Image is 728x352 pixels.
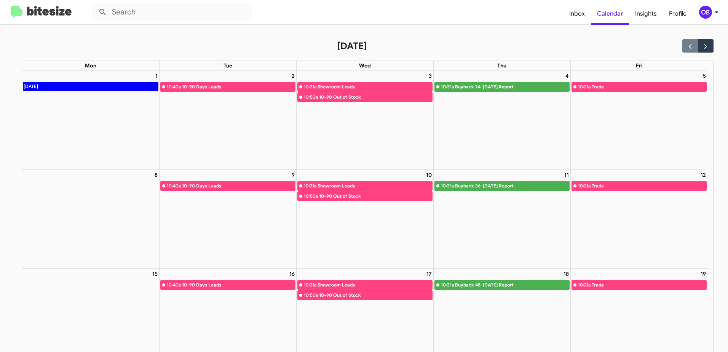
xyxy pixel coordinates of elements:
[562,269,570,279] a: September 18, 2025
[304,182,316,190] div: 10:21a
[304,93,318,101] div: 10:50a
[296,169,433,268] td: September 10, 2025
[578,182,591,190] div: 10:21a
[167,281,181,289] div: 10:40a
[592,182,707,190] div: Trade
[564,70,570,81] a: September 4, 2025
[455,83,569,91] div: Buyback 24-[DATE] Report
[693,6,720,19] button: OB
[563,170,570,180] a: September 11, 2025
[441,182,454,190] div: 10:31a
[358,61,372,70] a: Wednesday
[425,269,433,279] a: September 17, 2025
[701,70,707,81] a: September 5, 2025
[22,70,159,169] td: September 1, 2025
[578,281,591,289] div: 10:21a
[427,70,433,81] a: September 3, 2025
[290,170,296,180] a: September 9, 2025
[455,281,569,289] div: Buyback 48-[DATE] Report
[182,281,295,289] div: 10-90 Days Leads
[153,170,159,180] a: September 8, 2025
[570,169,707,268] td: September 12, 2025
[167,83,181,91] div: 10:40a
[433,169,570,268] td: September 11, 2025
[592,281,707,289] div: Trade
[496,61,508,70] a: Thursday
[698,39,714,53] button: Next month
[319,291,432,299] div: 10-90 Out of Stock
[304,83,316,91] div: 10:21a
[319,93,432,101] div: 10-90 Out of Stock
[318,281,432,289] div: Showroom Leads
[570,70,707,169] td: September 5, 2025
[154,70,159,81] a: September 1, 2025
[699,170,707,180] a: September 12, 2025
[634,61,644,70] a: Friday
[304,281,316,289] div: 10:21a
[682,39,698,53] button: Previous month
[304,291,318,299] div: 10:50a
[290,70,296,81] a: September 2, 2025
[83,61,98,70] a: Monday
[92,3,252,21] input: Search
[591,3,629,25] a: Calendar
[159,70,296,169] td: September 2, 2025
[23,82,38,91] div: [DATE]
[296,70,433,169] td: September 3, 2025
[151,269,159,279] a: September 15, 2025
[441,83,454,91] div: 10:31a
[663,3,693,25] a: Profile
[699,269,707,279] a: September 19, 2025
[319,192,432,200] div: 10-90 Out of Stock
[629,3,663,25] a: Insights
[337,40,367,52] h2: [DATE]
[425,170,433,180] a: September 10, 2025
[318,83,432,91] div: Showroom Leads
[182,83,295,91] div: 10-90 Days Leads
[222,61,234,70] a: Tuesday
[433,70,570,169] td: September 4, 2025
[563,3,591,25] a: Inbox
[592,83,707,91] div: Trade
[182,182,295,190] div: 10-90 Days Leads
[288,269,296,279] a: September 16, 2025
[159,169,296,268] td: September 9, 2025
[441,281,454,289] div: 10:31a
[578,83,591,91] div: 10:21a
[455,182,569,190] div: Buyback 36-[DATE] Report
[22,169,159,268] td: September 8, 2025
[318,182,432,190] div: Showroom Leads
[304,192,318,200] div: 10:50a
[699,6,712,19] div: OB
[167,182,181,190] div: 10:40a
